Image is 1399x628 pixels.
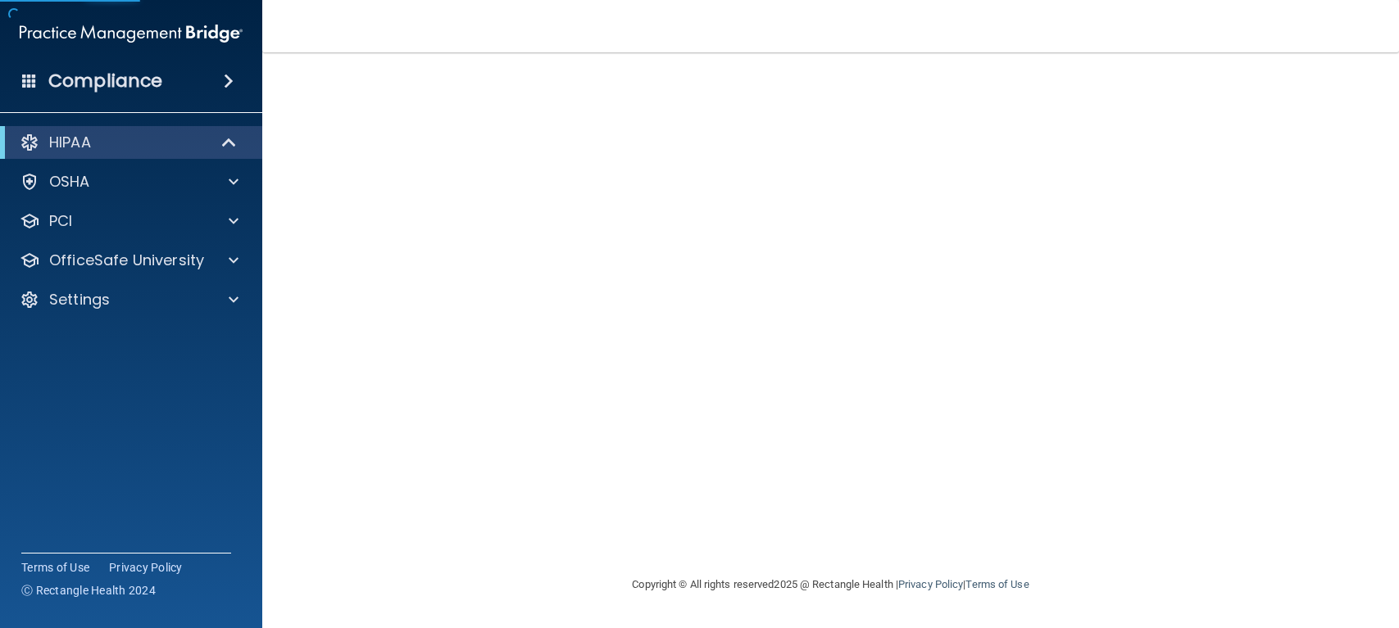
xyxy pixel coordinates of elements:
[20,17,243,50] img: PMB logo
[49,251,204,270] p: OfficeSafe University
[20,172,238,192] a: OSHA
[49,211,72,231] p: PCI
[532,558,1130,611] div: Copyright © All rights reserved 2025 @ Rectangle Health | |
[20,290,238,309] a: Settings
[49,290,110,309] p: Settings
[49,172,90,192] p: OSHA
[20,211,238,231] a: PCI
[898,578,963,590] a: Privacy Policy
[20,251,238,270] a: OfficeSafe University
[48,70,162,93] h4: Compliance
[21,559,89,576] a: Terms of Use
[20,133,238,152] a: HIPAA
[109,559,183,576] a: Privacy Policy
[21,582,156,599] span: Ⓒ Rectangle Health 2024
[49,133,91,152] p: HIPAA
[965,578,1029,590] a: Terms of Use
